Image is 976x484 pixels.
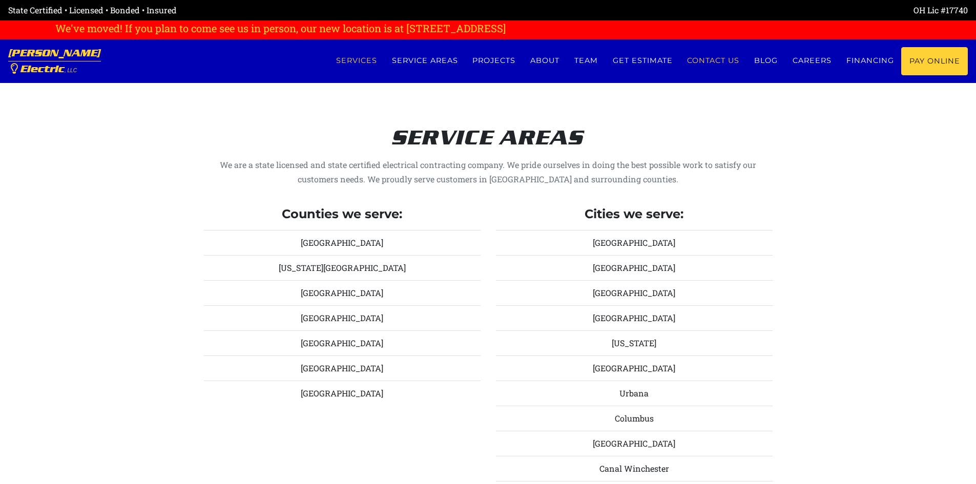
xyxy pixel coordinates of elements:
li: [GEOGRAPHIC_DATA] [496,431,773,456]
li: [GEOGRAPHIC_DATA] [496,305,773,331]
li: [GEOGRAPHIC_DATA] [204,381,481,406]
li: [GEOGRAPHIC_DATA] [496,280,773,306]
a: Service Areas [384,47,465,74]
li: Columbus [496,406,773,431]
h4: Cities we serve: [496,207,773,222]
li: [GEOGRAPHIC_DATA] [496,255,773,281]
a: [PERSON_NAME] Electric, LLC [8,39,101,83]
li: [GEOGRAPHIC_DATA] [204,355,481,381]
div: State Certified • Licensed • Bonded • Insured [8,4,488,16]
a: About [523,47,567,74]
a: Careers [785,47,839,74]
div: OH Lic #17740 [488,4,968,16]
li: Canal Winchester [496,456,773,481]
a: Services [328,47,384,74]
a: Pay Online [901,47,968,75]
h2: Service Areas [204,125,773,150]
span: , LLC [65,68,77,73]
li: [GEOGRAPHIC_DATA] [496,230,773,256]
li: [GEOGRAPHIC_DATA] [496,355,773,381]
li: [GEOGRAPHIC_DATA] [204,280,481,306]
li: [GEOGRAPHIC_DATA] [204,305,481,331]
li: [GEOGRAPHIC_DATA] [204,230,481,256]
a: Team [567,47,606,74]
li: [GEOGRAPHIC_DATA] [204,330,481,356]
a: Projects [465,47,523,74]
li: [US_STATE] [496,330,773,356]
a: Blog [747,47,785,74]
a: Contact us [680,47,747,74]
p: We are a state licensed and state certified electrical contracting company. We pride ourselves in... [204,158,773,186]
h4: Counties we serve: [204,207,481,222]
a: Get estimate [605,47,680,74]
li: [US_STATE][GEOGRAPHIC_DATA] [204,255,481,281]
a: Financing [839,47,901,74]
li: Urbana [496,381,773,406]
